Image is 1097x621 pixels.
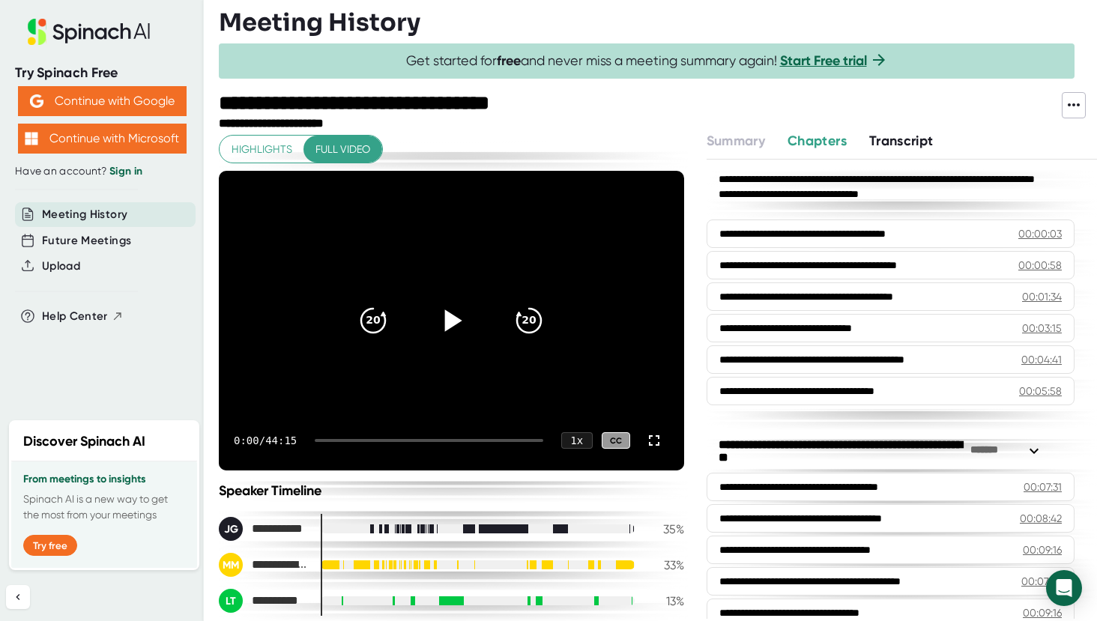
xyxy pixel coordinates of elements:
[303,136,382,163] button: Full video
[780,52,867,69] a: Start Free trial
[42,232,131,249] button: Future Meetings
[1018,226,1062,241] div: 00:00:03
[869,133,934,149] span: Transcript
[788,133,847,149] span: Chapters
[23,473,185,485] h3: From meetings to insights
[1023,605,1062,620] div: 00:09:16
[220,136,304,163] button: Highlights
[647,594,684,608] div: 13 %
[1023,542,1062,557] div: 00:09:16
[788,131,847,151] button: Chapters
[219,589,243,613] div: LT
[647,558,684,572] div: 33 %
[18,86,187,116] button: Continue with Google
[232,140,292,159] span: Highlights
[1020,511,1062,526] div: 00:08:42
[219,482,684,499] div: Speaker Timeline
[1022,289,1062,304] div: 00:01:34
[219,553,309,577] div: Marcos Sanchez Munoz
[1024,479,1062,494] div: 00:07:31
[602,432,630,449] div: CC
[707,133,765,149] span: Summary
[42,308,124,325] button: Help Center
[315,140,370,159] span: Full video
[561,432,593,449] div: 1 x
[234,434,297,446] div: 0:00 / 44:15
[42,308,108,325] span: Help Center
[219,8,420,37] h3: Meeting History
[30,94,43,108] img: Aehbyd4JwY73AAAAAElFTkSuQmCC
[1021,352,1062,367] div: 00:04:41
[497,52,521,69] b: free
[1018,258,1062,273] div: 00:00:58
[18,124,187,154] button: Continue with Microsoft
[219,517,243,541] div: JG
[23,535,77,556] button: Try free
[42,206,127,223] button: Meeting History
[1019,384,1062,399] div: 00:05:58
[219,553,243,577] div: MM
[6,585,30,609] button: Collapse sidebar
[42,258,80,275] button: Upload
[15,165,189,178] div: Have an account?
[1022,321,1062,336] div: 00:03:15
[707,131,765,151] button: Summary
[23,431,145,452] h2: Discover Spinach AI
[23,491,185,523] p: Spinach AI is a new way to get the most from your meetings
[109,165,142,178] a: Sign in
[15,64,189,82] div: Try Spinach Free
[406,52,888,70] span: Get started for and never miss a meeting summary again!
[1021,574,1062,589] div: 00:07:56
[1046,570,1082,606] div: Open Intercom Messenger
[869,131,934,151] button: Transcript
[219,517,309,541] div: James Grant
[647,522,684,536] div: 35 %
